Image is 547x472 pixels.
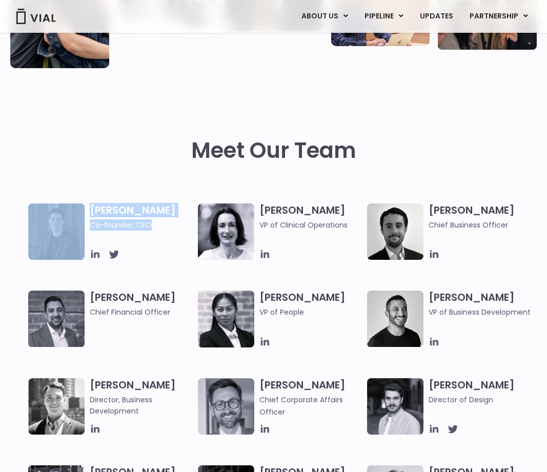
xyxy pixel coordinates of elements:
[15,9,56,24] img: Vial Logo
[259,306,362,318] span: VP of People
[28,203,85,260] img: A black and white photo of a man in a suit attending a Summit.
[429,219,532,231] span: Chief Business Officer
[28,378,85,435] img: A black and white photo of a smiling man in a suit at ARVO 2023.
[367,203,423,260] img: A black and white photo of a man in a suit holding a vial.
[412,8,461,25] a: UPDATES
[90,378,193,417] h3: [PERSON_NAME]
[461,8,536,25] a: PARTNERSHIPMenu Toggle
[429,378,532,405] h3: [PERSON_NAME]
[198,291,254,347] img: Catie
[90,394,193,417] span: Director, Business Development
[90,203,193,231] h3: [PERSON_NAME]
[191,138,356,163] h2: Meet Our Team
[259,291,362,333] h3: [PERSON_NAME]
[198,378,254,435] img: Paolo-M
[259,395,343,417] span: Chief Corporate Affairs Officer
[367,291,423,347] img: A black and white photo of a man smiling.
[429,394,532,405] span: Director of Design
[259,378,362,418] h3: [PERSON_NAME]
[90,219,193,231] span: Co-founder, CEO
[259,219,362,231] span: VP of Clinical Operations
[429,306,532,318] span: VP of Business Development
[293,8,356,25] a: ABOUT USMenu Toggle
[367,378,423,435] img: Headshot of smiling man named Albert
[90,306,193,318] span: Chief Financial Officer
[90,291,193,318] h3: [PERSON_NAME]
[429,291,532,318] h3: [PERSON_NAME]
[429,203,532,231] h3: [PERSON_NAME]
[28,291,85,347] img: Headshot of smiling man named Samir
[198,203,254,260] img: Image of smiling woman named Amy
[356,8,411,25] a: PIPELINEMenu Toggle
[259,203,362,231] h3: [PERSON_NAME]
